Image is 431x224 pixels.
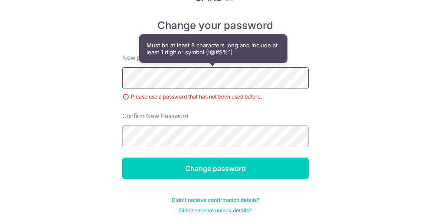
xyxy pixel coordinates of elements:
[122,112,189,120] label: Confirm New Password
[172,197,259,204] a: Didn't receive confirmation details?
[122,92,309,101] div: Please use a password that has not been used before.
[180,207,252,214] a: Didn't receive unlock details?
[122,158,309,179] input: Change password
[122,53,165,62] label: New password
